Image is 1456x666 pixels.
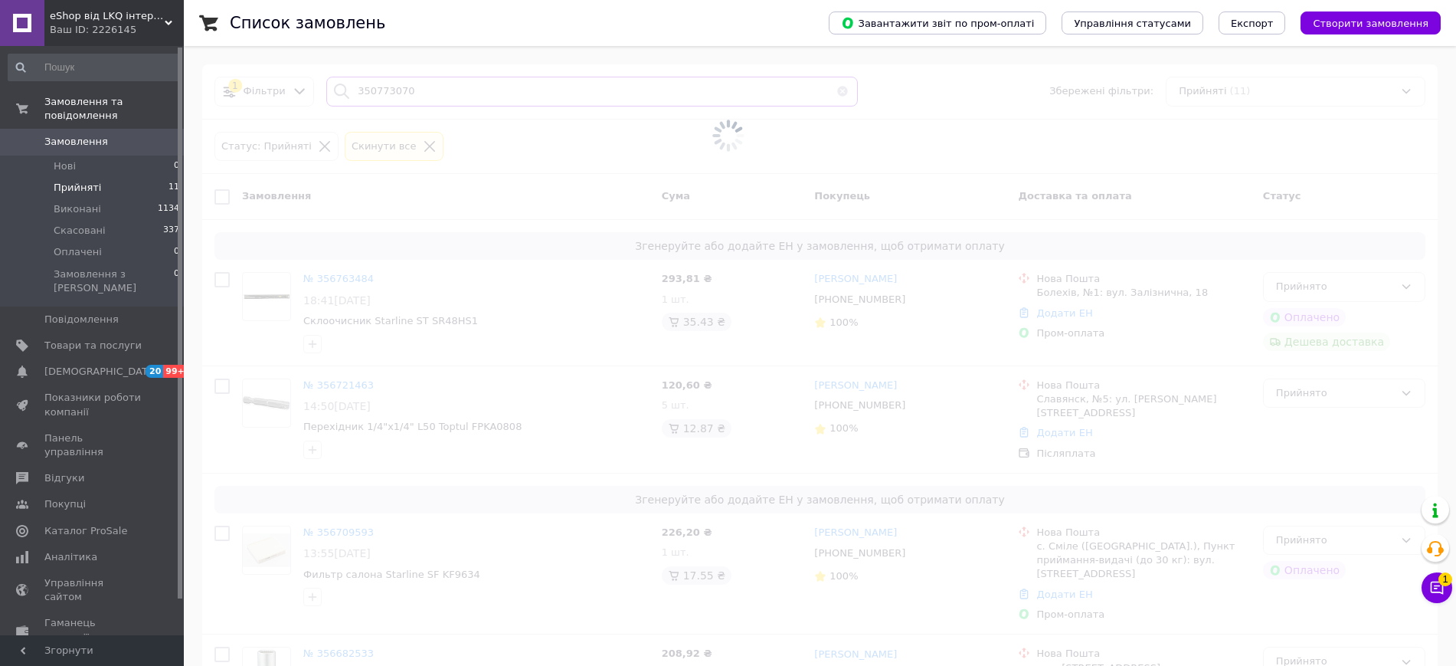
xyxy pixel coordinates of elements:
span: Замовлення та повідомлення [44,95,184,123]
span: Показники роботи компанії [44,391,142,418]
span: 20 [146,365,163,378]
span: Каталог ProSale [44,524,127,538]
span: Прийняті [54,181,101,195]
span: 99+ [163,365,188,378]
span: Управління сайтом [44,576,142,604]
span: Виконані [54,202,101,216]
span: Замовлення [44,135,108,149]
div: Ваш ID: 2226145 [50,23,184,37]
span: Експорт [1231,18,1274,29]
span: 1134 [158,202,179,216]
span: [DEMOGRAPHIC_DATA] [44,365,158,379]
span: Створити замовлення [1313,18,1428,29]
a: Створити замовлення [1285,17,1441,28]
span: Оплачені [54,245,102,259]
span: Гаманець компанії [44,616,142,644]
span: Скасовані [54,224,106,238]
span: Покупці [44,497,86,511]
button: Експорт [1219,11,1286,34]
span: 1 [1438,572,1452,586]
span: Нові [54,159,76,173]
button: Створити замовлення [1301,11,1441,34]
input: Пошук [8,54,181,81]
span: Відгуки [44,471,84,485]
button: Управління статусами [1062,11,1203,34]
button: Чат з покупцем1 [1422,572,1452,603]
span: 11 [169,181,179,195]
span: Замовлення з [PERSON_NAME] [54,267,174,295]
span: 0 [174,159,179,173]
span: 0 [174,245,179,259]
button: Завантажити звіт по пром-оплаті [829,11,1046,34]
span: Товари та послуги [44,339,142,353]
span: 0 [174,267,179,295]
span: Панель управління [44,431,142,459]
h1: Список замовлень [230,14,385,32]
span: 337 [163,224,179,238]
span: eShop від LKQ інтернет-магазин автозапчастин [50,9,165,23]
span: Управління статусами [1074,18,1191,29]
span: Завантажити звіт по пром-оплаті [841,16,1034,30]
span: Повідомлення [44,313,119,326]
span: Аналітика [44,550,97,564]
